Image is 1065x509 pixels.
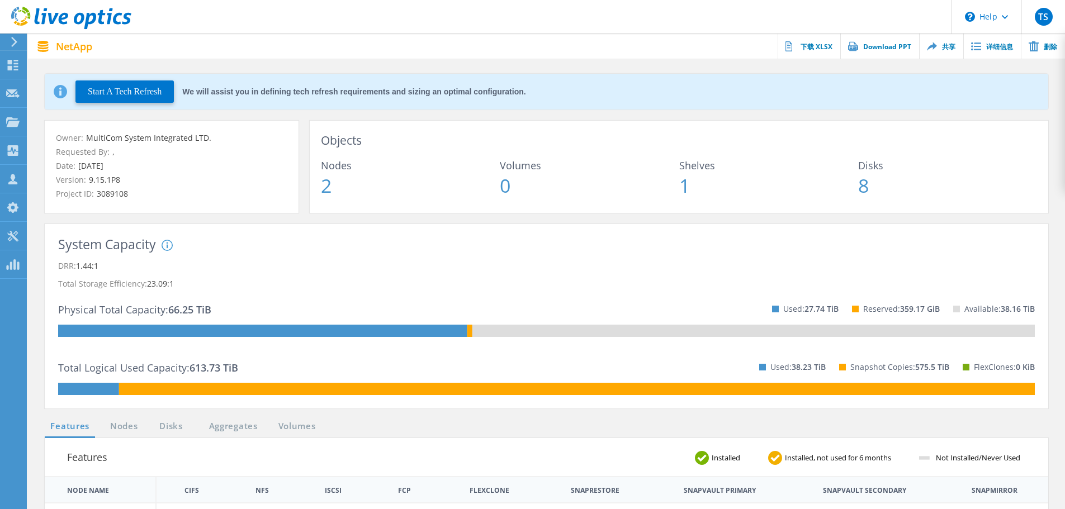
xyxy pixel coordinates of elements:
[67,449,107,465] h3: Features
[915,361,949,372] span: 575.5 TiB
[184,487,199,494] th: CIFS
[974,358,1035,376] p: FlexClones:
[858,176,1037,195] span: 8
[500,160,679,170] span: Volumes
[1001,303,1035,314] span: 38.16 TiB
[56,160,287,172] p: Date:
[58,301,211,318] p: Physical Total Capacity:
[156,420,186,434] a: Disks
[792,361,826,372] span: 38.23 TiB
[58,359,238,377] p: Total Logical Used Capacity:
[321,160,500,170] span: Nodes
[11,23,131,31] a: Live Optics Dashboard
[823,487,906,494] th: Snapvault Secondary
[858,160,1037,170] span: Disks
[1016,361,1035,372] span: 0 KiB
[76,260,98,271] span: 1.44:1
[684,487,756,494] th: Snapvault Primary
[778,34,840,59] a: 下载 XLSX
[58,237,156,251] h3: System Capacity
[56,188,287,200] p: Project ID:
[1021,34,1065,59] a: 删除
[147,278,174,289] span: 23.09:1
[56,174,287,186] p: Version:
[202,420,265,434] a: Aggregates
[321,132,1037,149] h3: Objects
[190,361,238,374] span: 613.73 TiB
[770,358,826,376] p: Used:
[45,420,95,434] a: Features
[110,146,115,157] span: ,
[94,188,128,199] span: 3089108
[972,487,1017,494] th: Snapmirror
[840,34,919,59] a: Download PPT
[58,257,1035,275] p: DRR:
[75,160,103,171] span: [DATE]
[56,146,287,158] p: Requested By:
[325,487,342,494] th: iSCSI
[56,41,92,51] span: NetApp
[56,132,287,144] p: Owner:
[963,34,1021,59] a: 详细信息
[273,420,321,434] a: Volumes
[919,34,963,59] a: 共享
[500,176,679,195] span: 0
[783,300,839,318] p: Used:
[850,358,949,376] p: Snapshot Copies:
[900,303,940,314] span: 359.17 GiB
[804,303,839,314] span: 27.74 TiB
[679,160,858,170] span: Shelves
[86,174,120,185] span: 9.15.1P8
[679,176,858,195] span: 1
[398,487,411,494] th: FCP
[965,12,975,22] svg: \n
[933,454,1031,462] span: Not Installed/Never Used
[863,300,940,318] p: Reserved:
[321,176,500,195] span: 2
[1038,12,1048,21] span: TS
[964,300,1035,318] p: Available:
[182,88,526,96] div: We will assist you in defining tech refresh requirements and sizing an optimal configuration.
[709,454,751,462] span: Installed
[106,420,142,434] a: Nodes
[571,487,619,494] th: Snaprestore
[58,275,1035,293] p: Total Storage Efficiency:
[782,454,902,462] span: Installed, not used for 6 months
[75,80,174,103] button: Start A Tech Refresh
[45,477,156,503] th: Node Name
[83,132,211,143] span: MultiCom System Integrated LTD.
[470,487,509,494] th: FlexClone
[255,487,269,494] th: NFS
